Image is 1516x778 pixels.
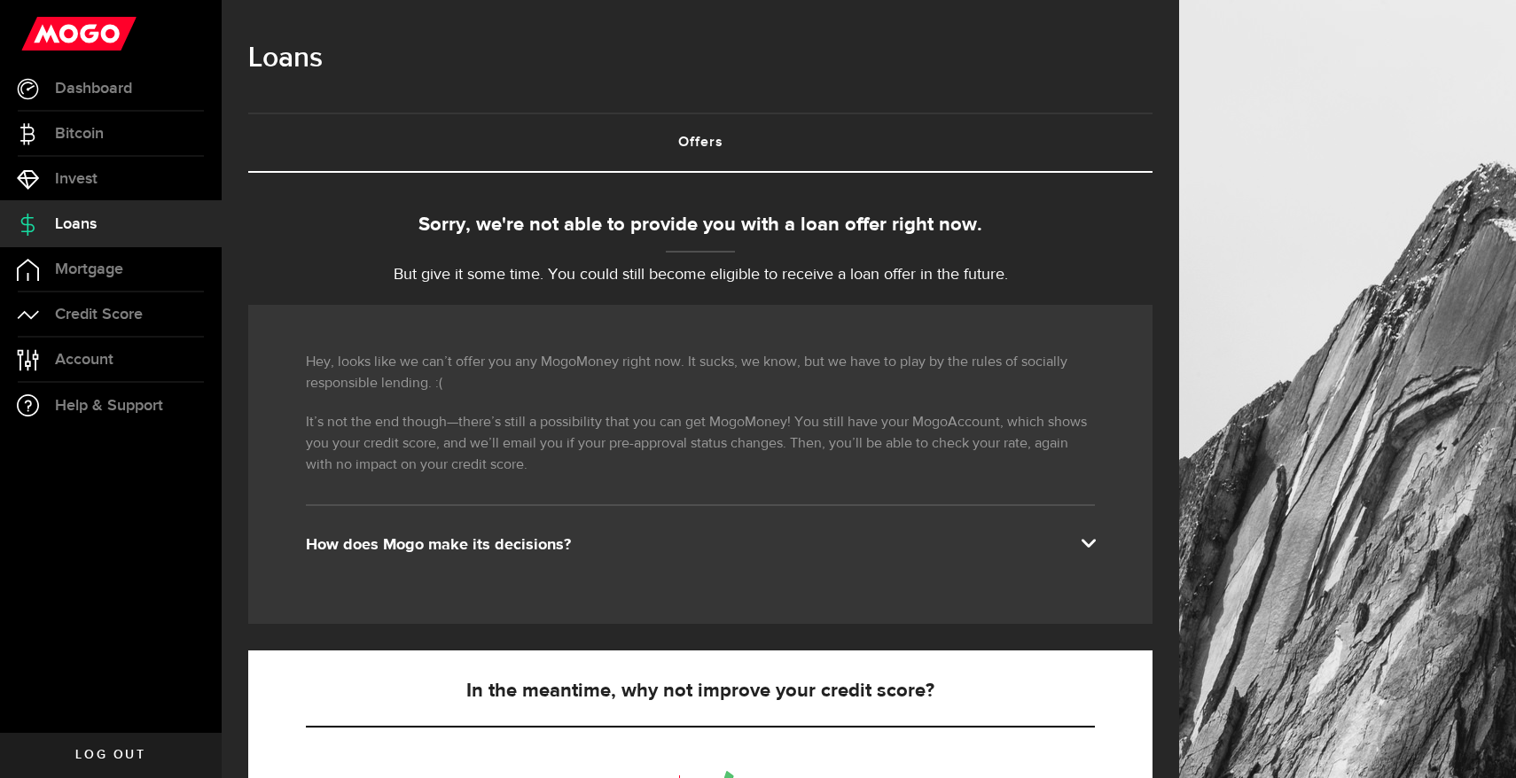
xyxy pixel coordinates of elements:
[248,35,1153,82] h1: Loans
[55,307,143,323] span: Credit Score
[55,81,132,97] span: Dashboard
[306,681,1095,702] h5: In the meantime, why not improve your credit score?
[306,412,1095,476] p: It’s not the end though—there’s still a possibility that you can get MogoMoney! You still have yo...
[75,749,145,761] span: Log out
[248,113,1153,173] ul: Tabs Navigation
[55,216,97,232] span: Loans
[55,261,123,277] span: Mortgage
[55,398,163,414] span: Help & Support
[248,263,1153,287] p: But give it some time. You could still become eligible to receive a loan offer in the future.
[306,534,1095,556] div: How does Mogo make its decisions?
[55,171,98,187] span: Invest
[55,126,104,142] span: Bitcoin
[1442,704,1516,778] iframe: LiveChat chat widget
[55,352,113,368] span: Account
[248,211,1153,240] div: Sorry, we're not able to provide you with a loan offer right now.
[306,352,1095,394] p: Hey, looks like we can’t offer you any MogoMoney right now. It sucks, we know, but we have to pla...
[248,114,1153,171] a: Offers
